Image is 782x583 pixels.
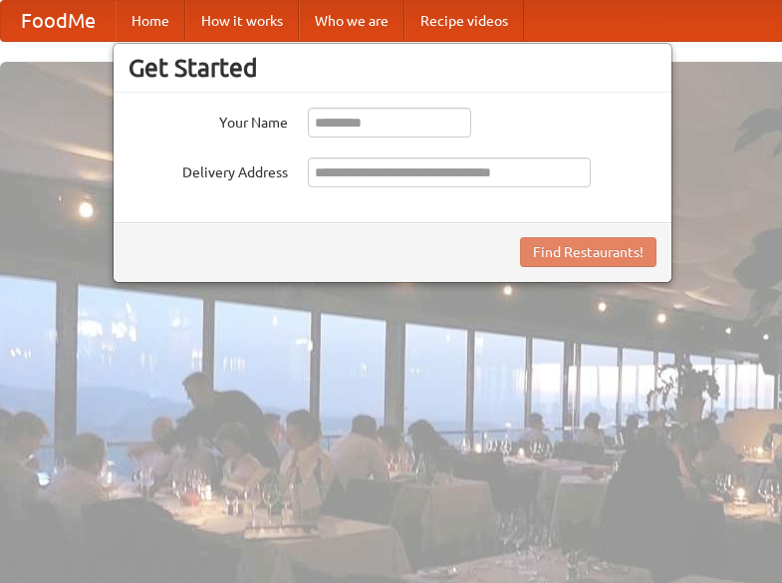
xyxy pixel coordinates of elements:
[520,237,656,267] button: Find Restaurants!
[185,1,299,41] a: How it works
[404,1,524,41] a: Recipe videos
[129,53,656,83] h3: Get Started
[1,1,116,41] a: FoodMe
[299,1,404,41] a: Who we are
[129,108,288,133] label: Your Name
[129,157,288,182] label: Delivery Address
[116,1,185,41] a: Home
